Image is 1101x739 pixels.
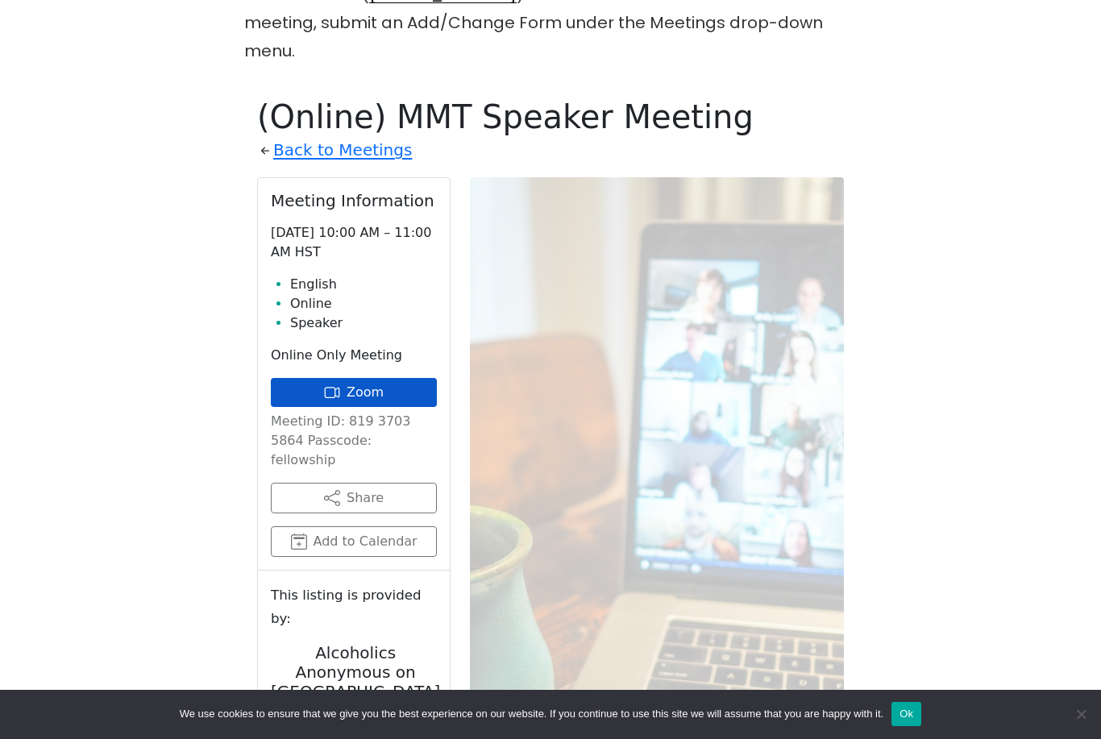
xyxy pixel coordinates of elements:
a: Zoom [271,378,437,407]
li: English [290,275,437,294]
h1: (Online) MMT Speaker Meeting [257,98,844,136]
li: Speaker [290,313,437,333]
button: Share [271,483,437,513]
p: [DATE] 10:00 AM – 11:00 AM HST [271,223,437,262]
span: No [1073,706,1089,722]
h2: Alcoholics Anonymous on [GEOGRAPHIC_DATA] [271,643,440,701]
li: Online [290,294,437,313]
p: Online Only Meeting [271,346,437,365]
a: Back to Meetings [273,136,412,164]
small: This listing is provided by: [271,583,437,630]
button: Ok [891,702,921,726]
p: Meeting ID: 819 3703 5864 Passcode: fellowship [271,412,437,470]
span: We use cookies to ensure that we give you the best experience on our website. If you continue to ... [180,706,883,722]
h2: Meeting Information [271,191,437,210]
button: Add to Calendar [271,526,437,557]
